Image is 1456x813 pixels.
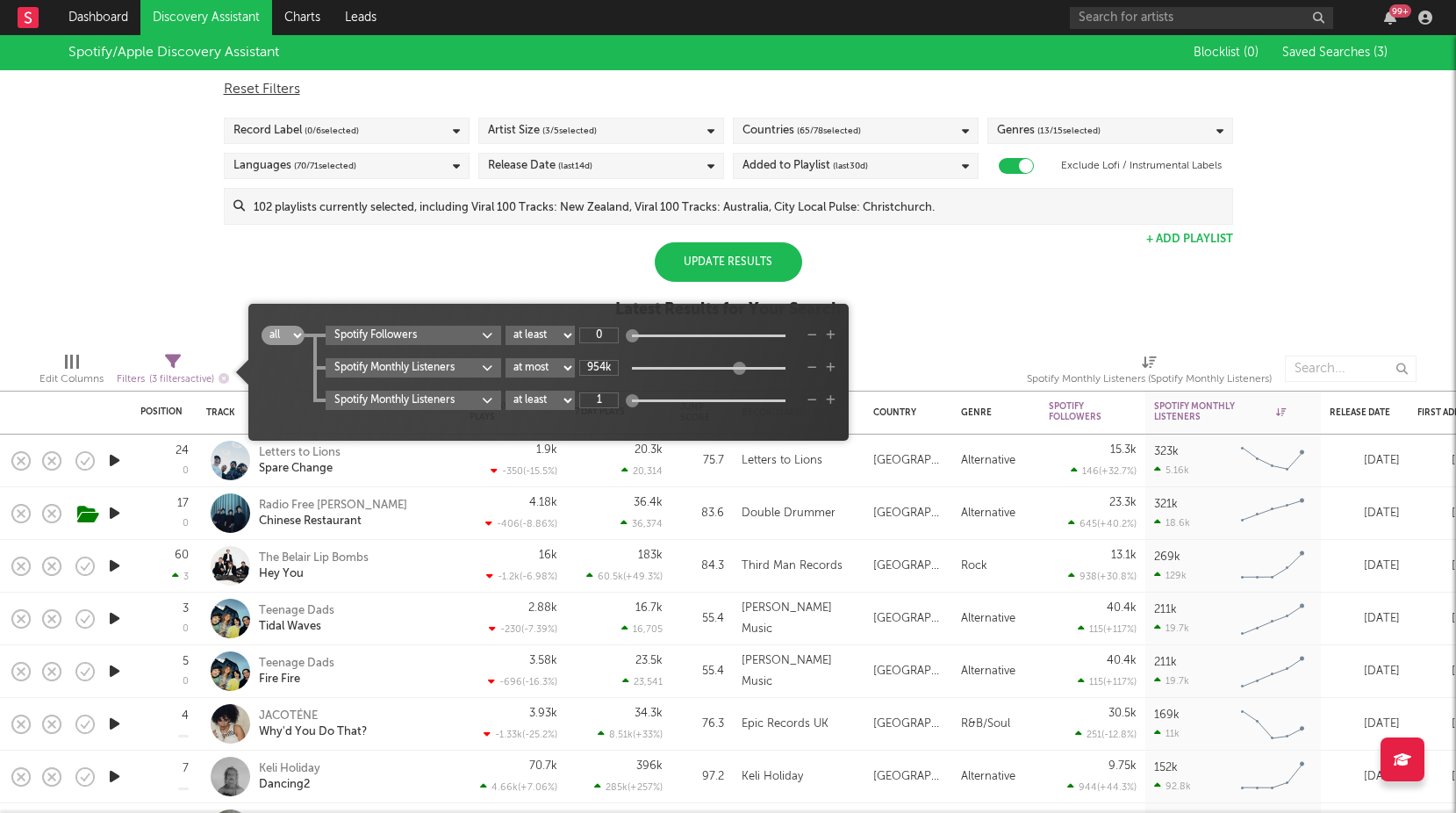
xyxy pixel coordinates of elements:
div: 3.93k [529,708,557,719]
svg: Chart title [1233,702,1312,746]
div: [GEOGRAPHIC_DATA] [873,503,943,524]
div: -696 ( -16.3 % ) [488,676,557,687]
div: 92.8k [1154,781,1191,792]
div: [GEOGRAPHIC_DATA] [873,714,943,735]
div: 30.5k [1108,708,1137,719]
div: Filters(3 filters active) [117,347,229,398]
div: 55.4 [680,608,724,630]
button: + Add Playlist [1146,234,1233,245]
div: Alternative [961,608,1015,630]
div: Tidal Waves [259,619,334,635]
div: Double Drummer [742,503,836,524]
div: 24 [176,445,189,457]
div: Spare Change [259,461,341,477]
div: 4.66k ( +7.06 % ) [480,781,557,793]
div: 83.6 [680,503,724,524]
div: 23,541 [622,676,663,687]
div: -1.33k ( -25.2 % ) [484,729,557,740]
div: 34.3k [635,708,663,719]
div: 3.58k [529,655,557,666]
div: 97.2 [680,766,724,788]
span: ( 65 / 78 selected) [797,120,861,141]
a: Teenage DadsFire Fire [259,656,334,687]
div: Filters [117,369,229,391]
div: 76.3 [680,714,724,735]
div: 40.4k [1107,655,1137,666]
div: 60 [175,550,189,561]
div: 16k [539,550,557,561]
div: Dancing2 [259,777,320,793]
div: 0 [183,624,189,634]
div: 944 ( +44.3 % ) [1067,781,1137,793]
div: Spotify Monthly Listeners [334,392,482,408]
div: 55.4 [680,661,724,682]
span: ( 3 ) [1374,47,1388,59]
div: 396k [636,760,663,772]
div: -406 ( -8.86 % ) [485,518,557,529]
div: 8.51k ( +33 % ) [598,729,663,740]
div: Alternative [961,766,1015,788]
span: ( 0 ) [1244,47,1259,59]
div: [DATE] [1330,766,1400,788]
div: 4 [182,710,189,722]
div: 146 ( +32.7 % ) [1071,465,1137,477]
div: 75.7 [680,450,724,471]
button: Saved Searches (3) [1277,46,1388,60]
div: 4.18k [529,497,557,508]
div: 1.9k [536,444,557,456]
div: -230 ( -7.39 % ) [489,623,557,635]
div: [DATE] [1330,556,1400,577]
div: 645 ( +40.2 % ) [1068,518,1137,529]
svg: Chart title [1233,492,1312,536]
svg: Chart title [1233,597,1312,641]
div: [GEOGRAPHIC_DATA] [873,661,943,682]
span: Saved Searches [1282,47,1388,59]
div: 269k [1154,551,1180,563]
div: 0 [183,519,189,529]
div: Edit Columns [39,369,104,390]
div: R&B/Soul [961,714,1010,735]
div: JACOTÉNE [259,709,367,724]
div: 2.88k [528,602,557,614]
div: 20.3k [635,444,663,456]
div: Track [206,407,443,418]
div: Countries [742,120,861,141]
span: (last 30 d) [833,155,868,176]
div: 36,374 [620,518,663,529]
div: Alternative [961,503,1015,524]
div: Alternative [961,661,1015,682]
a: Keli HolidayDancing2 [259,761,320,793]
div: [GEOGRAPHIC_DATA] [873,556,943,577]
div: [DATE] [1330,503,1400,524]
div: 23.5k [635,655,663,666]
div: 9.75k [1108,760,1137,772]
div: 40.4k [1107,602,1137,614]
div: 18.6k [1154,517,1190,529]
div: 115 ( +117 % ) [1078,676,1137,687]
div: [GEOGRAPHIC_DATA] [873,766,943,788]
div: Spotify Monthly Listeners (Spotify Monthly Listeners) [1027,369,1272,390]
div: [DATE] [1330,661,1400,682]
svg: Chart title [1233,650,1312,694]
div: Country [873,407,935,418]
div: 84.3 [680,556,724,577]
div: Edit Columns [39,347,104,398]
div: Genre [961,407,1022,418]
div: -1.2k ( -6.98 % ) [486,571,557,582]
div: Latest Results for Your Search [615,299,841,320]
button: 99+ [1384,11,1396,25]
div: Genres [997,120,1101,141]
a: JACOTÉNEWhy'd You Do That? [259,709,367,740]
div: 115 ( +117 % ) [1078,623,1137,635]
div: Third Man Records [742,556,843,577]
div: Spotify Followers [334,327,482,343]
div: 938 ( +30.8 % ) [1068,571,1137,582]
div: 0 [183,677,189,687]
div: Languages [233,155,356,176]
div: The Belair Lip Bombs [259,550,369,566]
div: Keli Holiday [742,766,803,788]
div: Letters to Lions [742,450,822,471]
div: Rock [961,556,987,577]
div: [GEOGRAPHIC_DATA] [873,450,943,471]
div: Letters to Lions [259,445,341,461]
